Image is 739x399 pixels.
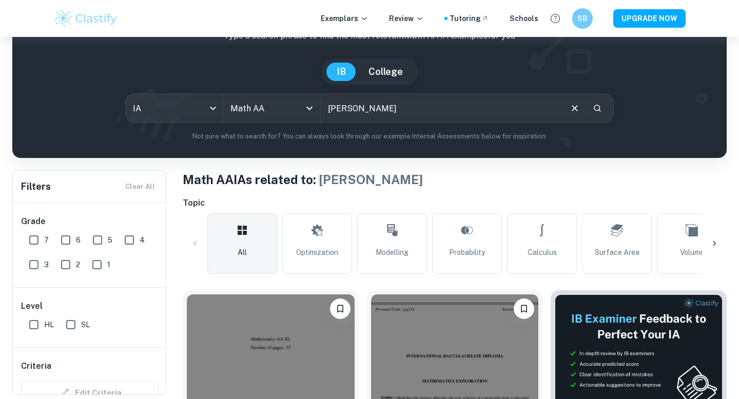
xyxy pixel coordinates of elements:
[528,247,557,258] span: Calculus
[330,298,351,319] button: Bookmark
[21,215,159,228] h6: Grade
[81,319,90,330] span: SL
[21,300,159,312] h6: Level
[302,101,317,115] button: Open
[577,13,589,24] h6: SB
[547,10,564,27] button: Help and Feedback
[358,63,413,81] button: College
[21,179,51,194] h6: Filters
[389,13,424,24] p: Review
[450,13,489,24] a: Tutoring
[510,13,538,24] a: Schools
[21,360,51,372] h6: Criteria
[107,259,110,270] span: 1
[589,99,606,117] button: Search
[376,247,409,258] span: Modelling
[126,94,223,123] div: IA
[680,247,704,258] span: Volume
[321,13,368,24] p: Exemplars
[572,8,593,29] button: SB
[44,234,49,246] span: 7
[183,170,727,189] h1: Math AA IAs related to:
[44,259,49,270] span: 3
[108,234,112,246] span: 5
[326,63,356,81] button: IB
[140,234,145,246] span: 4
[319,172,423,187] span: [PERSON_NAME]
[21,131,718,142] p: Not sure what to search for? You can always look through our example Internal Assessments below f...
[238,247,247,258] span: All
[76,234,81,246] span: 6
[565,98,585,118] button: Clear
[514,298,534,319] button: Bookmark
[183,197,727,209] h6: Topic
[449,247,485,258] span: Probability
[53,8,119,29] img: Clastify logo
[595,247,639,258] span: Surface Area
[296,247,338,258] span: Optimization
[321,94,561,123] input: E.g. modelling a logo, player arrangements, shape of an egg...
[613,9,686,28] button: UPGRADE NOW
[44,319,54,330] span: HL
[76,259,80,270] span: 2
